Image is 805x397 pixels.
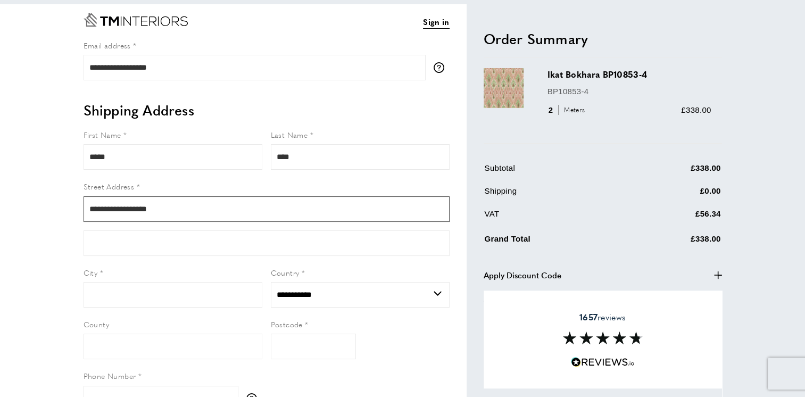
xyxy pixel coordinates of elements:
[84,181,135,192] span: Street Address
[547,68,711,80] h3: Ikat Bokhara BP10853-4
[423,15,449,29] a: Sign in
[547,85,711,97] p: BP10853-4
[434,62,450,73] button: More information
[579,311,597,323] strong: 1657
[84,13,188,27] a: Go to Home page
[84,101,450,120] h2: Shipping Address
[579,312,626,322] span: reviews
[484,68,524,108] img: Ikat Bokhara BP10853-4
[84,370,136,381] span: Phone Number
[628,161,721,182] td: £338.00
[271,319,303,329] span: Postcode
[485,207,627,228] td: VAT
[485,161,627,182] td: Subtotal
[84,129,121,140] span: First Name
[628,184,721,205] td: £0.00
[485,184,627,205] td: Shipping
[571,357,635,367] img: Reviews.io 5 stars
[547,103,588,116] div: 2
[84,40,131,51] span: Email address
[628,230,721,253] td: £338.00
[628,207,721,228] td: £56.34
[84,267,98,278] span: City
[271,267,300,278] span: Country
[681,105,711,114] span: £338.00
[563,332,643,344] img: Reviews section
[484,268,561,281] span: Apply Discount Code
[484,29,722,48] h2: Order Summary
[271,129,308,140] span: Last Name
[558,105,587,115] span: Meters
[84,319,109,329] span: County
[485,230,627,253] td: Grand Total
